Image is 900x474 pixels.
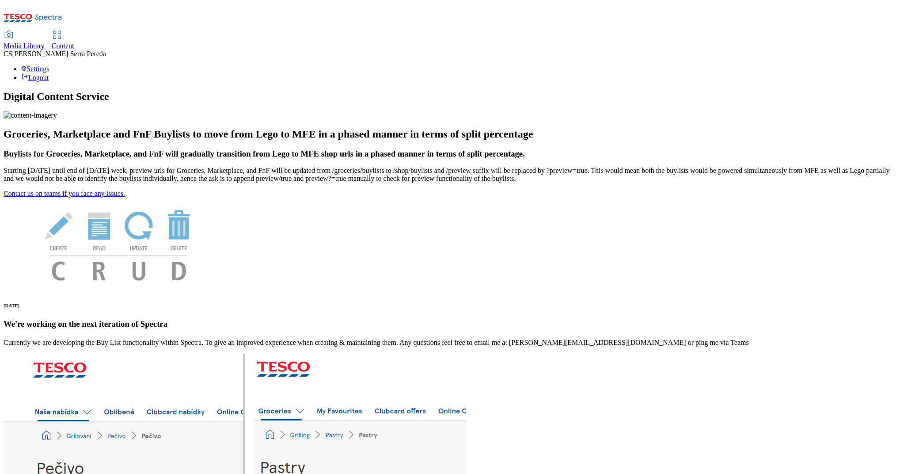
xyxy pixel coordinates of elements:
[4,50,12,57] span: CS
[4,339,896,347] p: Currently we are developing the Buy List functionality within Spectra. To give an improved experi...
[4,190,125,197] a: Contact us on teams if you face any issues.
[4,167,896,183] p: Starting [DATE] until end of [DATE] week, preview urls for Groceries, Marketplace, and FnF will b...
[4,31,45,50] a: Media Library
[4,128,896,140] h2: Groceries, Marketplace and FnF Buylists to move from Lego to MFE in a phased manner in terms of s...
[4,91,896,103] h1: Digital Content Service
[52,31,74,50] a: Content
[4,303,896,308] h6: [DATE]
[12,50,106,57] span: [PERSON_NAME] Serra Pereda
[4,198,233,290] img: News Image
[4,111,57,119] img: content-imagery
[52,42,74,50] span: Content
[21,74,49,81] a: Logout
[4,319,896,329] h3: We're working on the next iteration of Spectra
[4,42,45,50] span: Media Library
[4,149,896,159] h3: Buylists for Groceries, Marketplace, and FnF will gradually transition from Lego to MFE shop urls...
[21,65,49,73] a: Settings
